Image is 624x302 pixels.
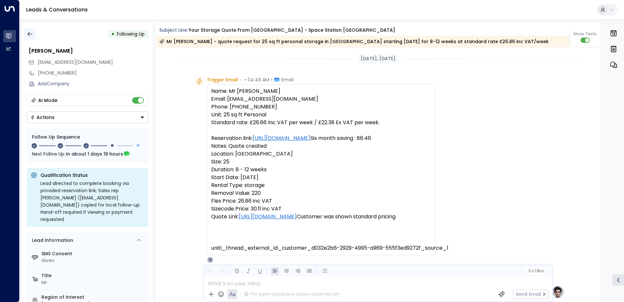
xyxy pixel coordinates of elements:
[189,27,395,34] div: Your storage quote from [GEOGRAPHIC_DATA] - Space Station [GEOGRAPHIC_DATA]
[111,28,115,40] div: •
[41,257,146,264] div: Given
[32,150,143,158] div: Next Follow Up:
[41,272,146,279] label: Title
[30,237,73,244] div: Lead Information
[41,294,146,301] label: Region of Interest
[551,285,564,298] img: profile-logo.png
[66,150,123,158] span: In about 1 days 19 hours
[26,6,88,13] a: Leads & Conversations
[32,134,143,141] div: Follow Up Sequence
[240,76,241,83] span: •
[211,87,431,252] pre: Name: Mr [PERSON_NAME] Email: [EMAIL_ADDRESS][DOMAIN_NAME] Phone: [PHONE_NUMBER] Unit: 25 sq ft P...
[27,111,148,123] div: Button group with a nested menu
[207,257,213,263] div: O
[41,279,146,286] div: Mr
[207,76,238,83] span: Trigger Email
[30,114,55,120] div: Actions
[573,31,597,37] span: Show Texts
[358,54,398,63] div: [DATE], [DATE]
[239,213,297,221] a: [URL][DOMAIN_NAME]
[41,250,146,257] label: SMS Consent
[271,76,273,83] span: •
[38,80,148,87] div: AddCompany
[29,47,148,55] div: [PERSON_NAME]
[159,27,188,33] span: Subject Line:
[117,31,145,37] span: Following Up
[253,134,310,142] a: [URL][DOMAIN_NAME]
[27,111,148,123] button: Actions
[535,269,536,273] span: |
[528,269,544,273] span: Cc Bcc
[40,172,144,178] p: Qualification Status
[525,268,546,274] button: Cc|Bcc
[38,59,113,65] span: [EMAIL_ADDRESS][DOMAIN_NAME]
[40,180,144,223] div: Lead directed to complete booking via provided reservation link; Sales rep [PERSON_NAME] ([EMAIL_...
[244,76,246,83] span: •
[248,76,269,83] span: 04:49 AM
[244,291,339,297] div: The agent signature is added automatically
[281,76,293,83] span: Email
[38,70,148,76] div: [PHONE_NUMBER]
[206,267,214,275] button: Undo
[38,97,57,104] div: AI Mode
[217,267,226,275] button: Redo
[38,59,113,66] span: sojjx12@gmail.com
[159,38,549,45] div: Mr [PERSON_NAME] - quote request for 25 sq ft personal storage in [GEOGRAPHIC_DATA] starting [DAT...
